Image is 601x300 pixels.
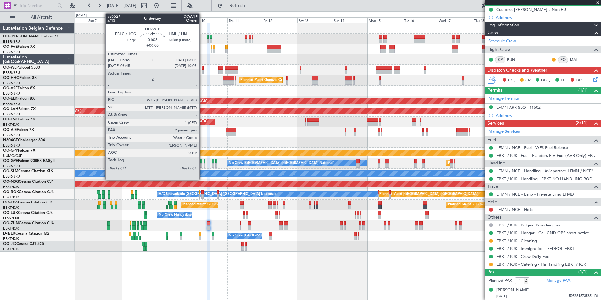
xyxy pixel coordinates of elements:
span: Refresh [224,3,251,8]
a: OO-GPEFalcon 900EX EASy II [3,159,55,163]
a: OO-[PERSON_NAME]Falcon 7X [3,35,59,38]
span: Pax [488,269,494,276]
a: EBBR/BRU [3,143,20,148]
a: OO-FAEFalcon 7X [3,45,35,49]
a: UUMO/OSF [3,153,22,158]
span: D-IBLU [3,232,15,236]
span: OO-ROK [3,190,19,194]
a: EBKT/KJK [3,122,19,127]
span: Services [488,120,504,127]
div: CP [495,56,505,63]
div: Planned Maint Liege [171,65,204,75]
div: [DATE] [76,13,87,18]
a: OO-SLMCessna Citation XLS [3,169,53,173]
a: LFMN / NCE - Hotel [496,207,534,212]
a: EBKT/KJK [3,247,19,252]
a: OO-WLPGlobal 5500 [3,66,40,69]
a: EBBR/BRU [3,70,20,75]
span: OO-FSX [3,118,18,121]
span: DP [576,77,582,84]
a: EBBR/BRU [3,81,20,86]
a: OO-LXACessna Citation CJ4 [3,201,53,204]
div: A/C Unavailable [GEOGRAPHIC_DATA] ([GEOGRAPHIC_DATA] National) [159,190,276,199]
div: Add new [496,113,598,118]
span: DFC, [541,77,550,84]
a: OO-FSXFalcon 7X [3,118,35,121]
div: Planned Maint Kortrijk-[GEOGRAPHIC_DATA] [135,96,208,106]
span: Others [488,214,501,221]
a: OO-LAHFalcon 7X [3,107,36,111]
a: MAL [570,57,584,63]
button: All Aircraft [7,12,68,22]
a: OO-LUXCessna Citation CJ4 [3,211,53,215]
span: CR [525,77,531,84]
span: Dispatch Checks and Weather [488,67,547,74]
div: Planned Maint [GEOGRAPHIC_DATA] ([GEOGRAPHIC_DATA]) [379,190,478,199]
span: Crew [488,29,498,36]
a: EBKT / KJK - Catering - Fia Handling EBKT / KJK [496,262,586,267]
div: No Crew [GEOGRAPHIC_DATA] ([GEOGRAPHIC_DATA] National) [229,158,334,168]
a: EBBR/BRU [3,133,20,137]
span: OO-NSG [3,180,19,184]
span: CC, [508,77,515,84]
div: No Crew [GEOGRAPHIC_DATA] ([GEOGRAPHIC_DATA] National) [229,231,334,241]
div: Wed 17 [438,17,473,23]
div: Planned Maint [GEOGRAPHIC_DATA] ([GEOGRAPHIC_DATA]) [448,200,547,209]
a: EBKT / KJK - Immigration - FEDPOL EBKT [496,246,574,251]
a: OO-ZUNCessna Citation CJ4 [3,221,54,225]
span: Permits [488,87,502,94]
a: Schedule Crew [488,38,516,44]
a: EBKT/KJK [3,226,19,231]
div: [PERSON_NAME] [496,287,530,293]
a: Manage PAX [546,278,570,284]
span: OO-WLP [3,66,19,69]
div: Thu 18 [473,17,508,23]
div: Thu 11 [227,17,262,23]
a: Manage Permits [488,96,519,102]
div: Sat 13 [297,17,333,23]
a: EBBR/BRU [3,91,20,96]
span: FP [561,77,565,84]
span: [DATE] - [DATE] [107,3,136,8]
a: EBKT/KJK [3,236,19,241]
a: EBKT / KJK - Hangar - Call GND OPS short notice [496,230,589,236]
span: OO-GPE [3,159,18,163]
div: Add new [496,15,598,20]
a: OO-HHOFalcon 8X [3,76,37,80]
span: OO-JID [3,242,16,246]
a: EBBR/BRU [3,174,20,179]
span: [DATE] [496,294,507,299]
span: (1/1) [578,269,587,275]
a: EBKT / KJK - Handling - EBKT NO HANDLING RQD FOR CJ [496,176,598,181]
a: OO-GPPFalcon 7X [3,149,35,153]
span: Leg Information [488,22,519,29]
div: Planned Maint [GEOGRAPHIC_DATA] ([GEOGRAPHIC_DATA] National) [448,158,562,168]
span: Fuel [488,136,496,144]
input: Trip Number [19,1,55,10]
div: No Crew Nancy (Essey) [159,210,196,220]
a: EBBR/BRU [3,164,20,169]
a: N604GFChallenger 604 [3,138,45,142]
span: OO-LUX [3,211,18,215]
button: Refresh [215,1,252,11]
span: OO-FAE [3,45,18,49]
a: Manage Services [488,129,520,135]
a: EBKT / KJK - Belgian Boarding Tax [496,222,560,228]
a: EBKT/KJK [3,195,19,200]
span: OO-LXA [3,201,18,204]
label: Planned PAX [488,278,512,284]
a: OO-AIEFalcon 7X [3,128,34,132]
span: OO-ELK [3,97,17,101]
span: OO-GPP [3,149,18,153]
div: LFMN ARR SLOT 1150Z [496,105,541,110]
a: EBBR/BRU [3,39,20,44]
span: OO-AIE [3,128,17,132]
span: (8/11) [576,119,587,126]
a: OO-VSFFalcon 8X [3,86,35,90]
div: Wed 10 [192,17,227,23]
div: Planned Maint [GEOGRAPHIC_DATA] ([GEOGRAPHIC_DATA] National) [183,200,296,209]
span: OO-LAH [3,107,18,111]
div: Planned Maint [GEOGRAPHIC_DATA] ([GEOGRAPHIC_DATA] National) [134,158,248,168]
a: EBKT / KJK - Cleaning [496,238,537,243]
a: BUN [507,57,521,63]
